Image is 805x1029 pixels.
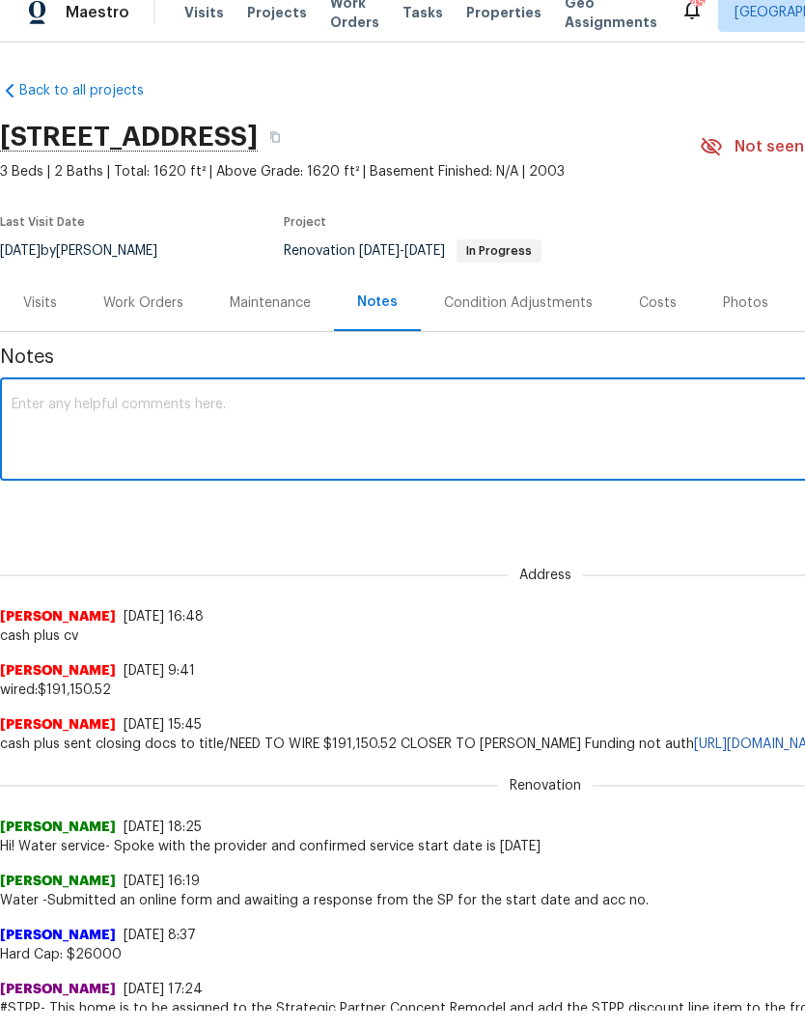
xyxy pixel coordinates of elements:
span: [DATE] [404,244,445,258]
div: Condition Adjustments [444,293,593,313]
span: - [359,244,445,258]
span: [DATE] [359,244,400,258]
button: Copy Address [258,120,292,154]
span: [DATE] 17:24 [124,983,203,996]
div: Notes [357,292,398,312]
span: [DATE] 8:37 [124,929,196,942]
span: Projects [247,3,307,22]
span: Renovation [498,776,593,795]
div: Maintenance [230,293,311,313]
div: Photos [723,293,768,313]
span: Tasks [402,6,443,19]
div: Costs [639,293,677,313]
span: In Progress [458,245,540,257]
span: Properties [466,3,541,22]
span: [DATE] 18:25 [124,820,202,834]
span: [DATE] 16:19 [124,875,200,888]
span: Address [508,566,583,585]
div: Work Orders [103,293,183,313]
span: [DATE] 15:45 [124,718,202,732]
span: Visits [184,3,224,22]
span: Project [284,216,326,228]
span: Maestro [66,3,129,22]
span: [DATE] 16:48 [124,610,204,624]
span: [DATE] 9:41 [124,664,195,678]
span: Renovation [284,244,541,258]
div: Visits [23,293,57,313]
